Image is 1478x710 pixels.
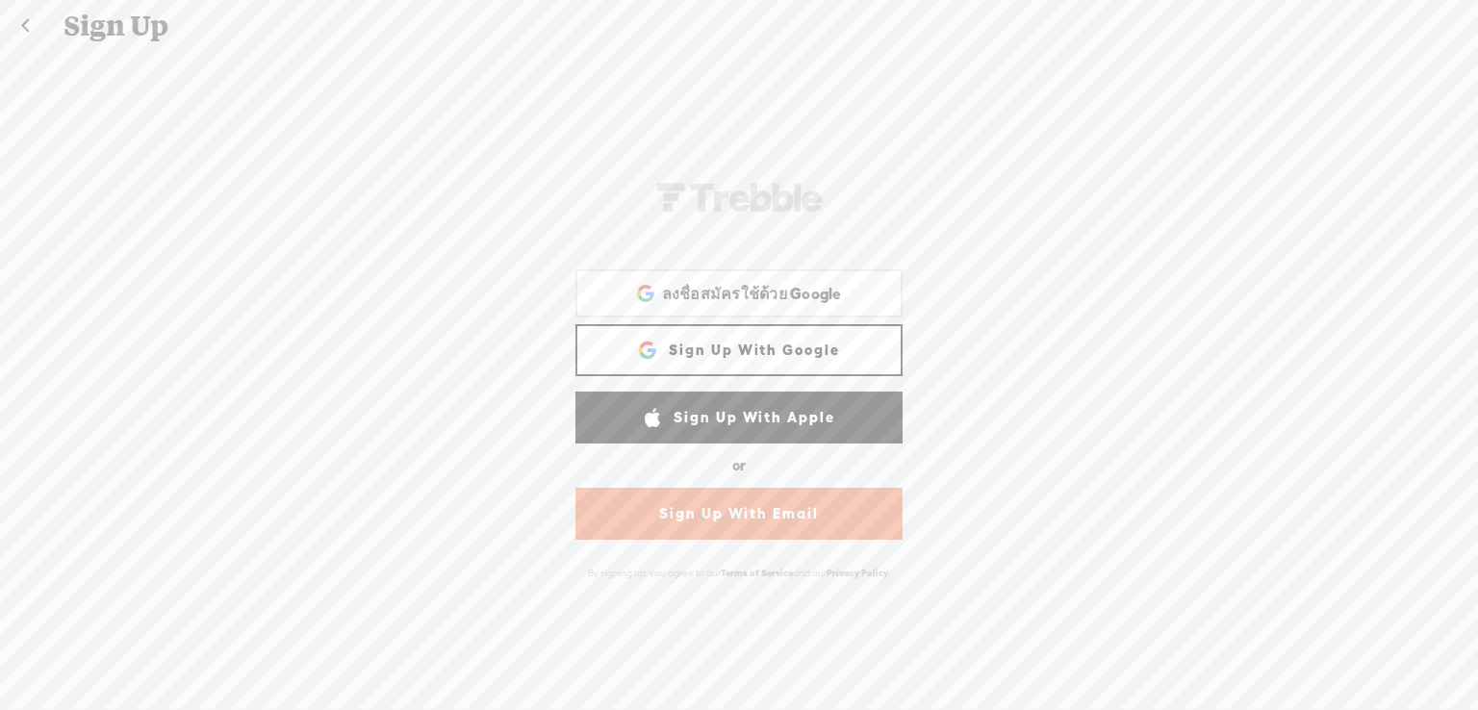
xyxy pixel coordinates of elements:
[827,568,888,578] a: Privacy Policy
[575,392,903,444] a: Sign Up With Apple
[575,324,903,376] a: Sign Up With Google
[721,568,793,578] a: Terms of Service
[575,488,903,540] a: Sign Up With Email
[575,269,903,317] div: ลงชื่อสมัครใช้ด้วย Google
[662,284,842,304] span: ลงชื่อสมัครใช้ด้วย Google
[50,1,1430,51] div: Sign Up
[571,557,907,589] div: By signing up, you agree to our and our .
[732,450,746,481] div: or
